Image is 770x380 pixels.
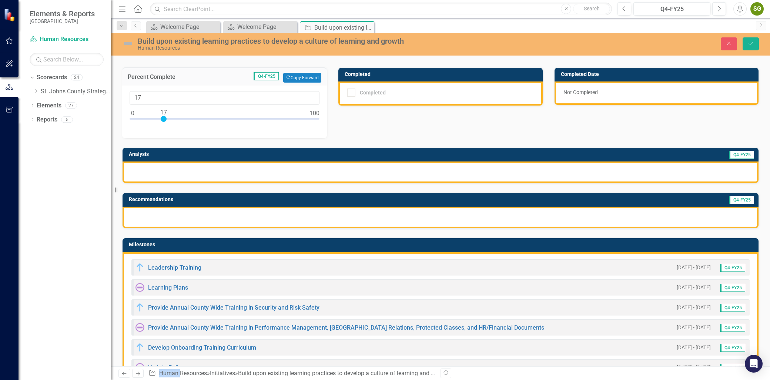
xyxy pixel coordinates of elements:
div: Human Resources [138,45,481,51]
img: Not Started [135,283,144,292]
span: Q4-FY25 [720,344,745,352]
a: Welcome Page [225,22,295,31]
h3: Completed [345,71,539,77]
img: In Progress [135,343,144,352]
h3: Recommendations [129,197,524,202]
span: Q4-FY25 [254,72,279,80]
a: Provide Annual County Wide Training in Performance Management, [GEOGRAPHIC_DATA] Relations, Prote... [148,324,544,331]
div: Build upon existing learning practices to develop a culture of learning and growth [138,37,481,45]
span: Q4-FY25 [729,151,754,159]
span: Search [584,6,600,11]
img: Not Started [135,363,144,372]
div: Not Completed [555,81,759,105]
div: 27 [65,102,77,109]
h3: Milestones [129,242,755,247]
div: 5 [61,116,73,123]
span: Q4-FY25 [729,196,754,204]
button: Q4-FY25 [633,2,710,16]
a: St. Johns County Strategic Plan [41,87,111,96]
span: Q4-FY25 [720,304,745,312]
a: Human Resources [30,35,104,44]
div: » » [148,369,435,378]
small: [DATE] - [DATE] [677,304,711,311]
a: Scorecards [37,73,67,82]
h3: Completed Date [561,71,755,77]
div: Welcome Page [237,22,295,31]
span: Q4-FY25 [720,264,745,272]
small: [DATE] - [DATE] [677,324,711,331]
div: Build upon existing learning practices to develop a culture of learning and growth [314,23,372,32]
button: Search [573,4,610,14]
button: SG [750,2,764,16]
span: Q4-FY25 [720,284,745,292]
input: Search Below... [30,53,104,66]
a: Learning Plans [148,284,188,291]
a: Reports [37,116,57,124]
img: In Progress [135,263,144,272]
h3: Percent Complete [128,74,208,80]
div: 24 [71,74,83,81]
a: Leadership Training [148,264,201,271]
div: Welcome Page [160,22,218,31]
small: [GEOGRAPHIC_DATA] [30,18,95,24]
img: ClearPoint Strategy [4,8,17,21]
div: Open Intercom Messenger [745,355,763,373]
small: [DATE] - [DATE] [677,344,711,351]
img: In Progress [135,303,144,312]
span: Elements & Reports [30,9,95,18]
small: [DATE] - [DATE] [677,284,711,291]
h3: Analysis [129,151,401,157]
button: Copy Forward [283,73,321,83]
img: Not Started [135,323,144,332]
a: Elements [37,101,61,110]
a: Welcome Page [148,22,218,31]
a: Human Resources [159,370,207,377]
div: Q4-FY25 [636,5,708,14]
a: Initiatives [210,370,235,377]
small: [DATE] - [DATE] [677,264,711,271]
div: Build upon existing learning practices to develop a culture of learning and growth [238,370,449,377]
a: Develop Onboarding Training Curriculum [148,344,256,351]
a: Provide Annual County Wide Training in Security and Risk Safety [148,304,319,311]
span: Q4-FY25 [720,364,745,372]
img: Not Defined [122,37,134,49]
small: [DATE] - [DATE] [677,364,711,371]
input: Search ClearPoint... [150,3,612,16]
span: Q4-FY25 [720,324,745,332]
